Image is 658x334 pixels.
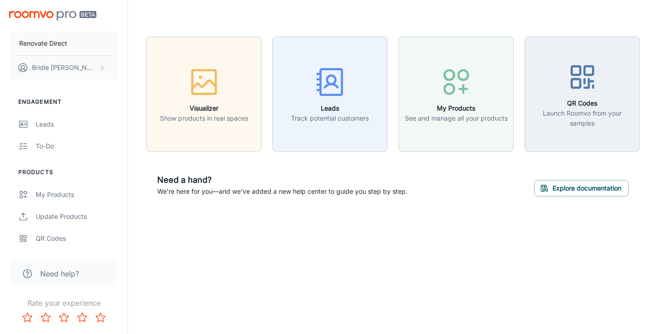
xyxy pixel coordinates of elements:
[157,186,408,196] p: We're here for you—and we've added a new help center to guide you step by step.
[534,180,629,196] button: Explore documentation
[291,103,369,113] h6: Leads
[9,11,96,21] img: Roomvo PRO Beta
[525,37,640,152] button: QR CodesLaunch Roomvo from your samples
[36,212,118,222] div: Update Products
[36,233,118,244] div: QR Codes
[160,103,248,113] h6: Visualizer
[405,113,508,123] p: See and manage all your products
[19,38,67,48] p: Renovate Direct
[32,63,96,73] p: Bridie [PERSON_NAME]
[531,108,634,128] p: Launch Roomvo from your samples
[398,89,514,98] a: My ProductsSee and manage all your products
[157,174,408,186] h6: Need a hand?
[160,113,248,123] p: Show products in real spaces
[9,32,118,55] button: Renovate Direct
[531,98,634,108] h6: QR Codes
[272,37,387,152] button: LeadsTrack potential customers
[398,37,514,152] button: My ProductsSee and manage all your products
[9,56,118,80] button: Bridie [PERSON_NAME]
[36,141,118,151] div: To-do
[405,103,508,113] h6: My Products
[36,119,118,129] div: Leads
[291,113,369,123] p: Track potential customers
[272,89,387,98] a: LeadsTrack potential customers
[534,183,629,192] a: Explore documentation
[36,190,118,200] div: My Products
[525,89,640,98] a: QR CodesLaunch Roomvo from your samples
[146,37,261,152] button: VisualizerShow products in real spaces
